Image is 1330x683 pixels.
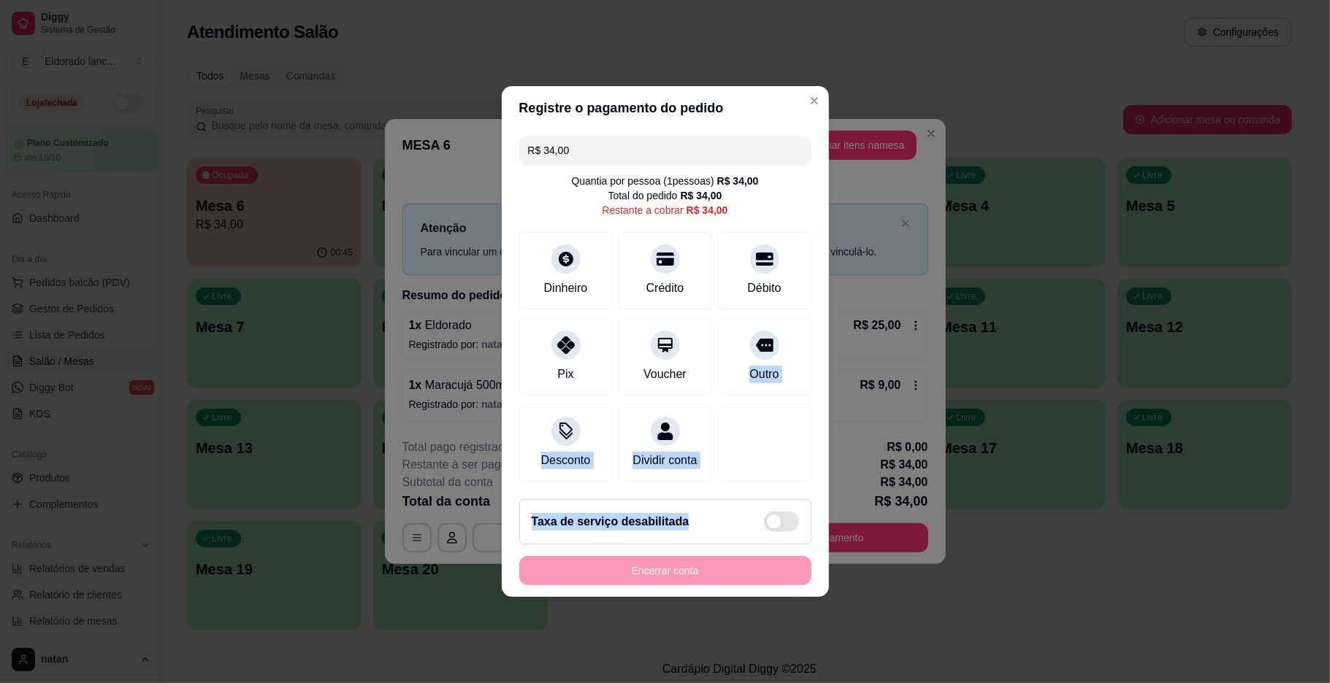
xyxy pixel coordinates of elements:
div: Desconto [541,452,591,469]
div: R$ 34,00 [687,203,728,217]
div: Restante a cobrar [602,203,727,217]
input: Ex.: hambúrguer de cordeiro [528,136,803,165]
div: Dividir conta [632,452,697,469]
div: Débito [747,279,781,297]
div: Total do pedido [608,188,722,203]
div: Pix [557,366,573,383]
div: Crédito [646,279,684,297]
div: Quantia por pessoa ( 1 pessoas) [571,174,758,188]
header: Registre o pagamento do pedido [502,86,829,130]
div: R$ 34,00 [681,188,722,203]
h2: Taxa de serviço desabilitada [532,513,689,530]
div: Voucher [643,366,687,383]
button: Close [803,89,826,112]
div: Outro [749,366,779,383]
div: R$ 34,00 [717,174,759,188]
div: Dinheiro [544,279,588,297]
